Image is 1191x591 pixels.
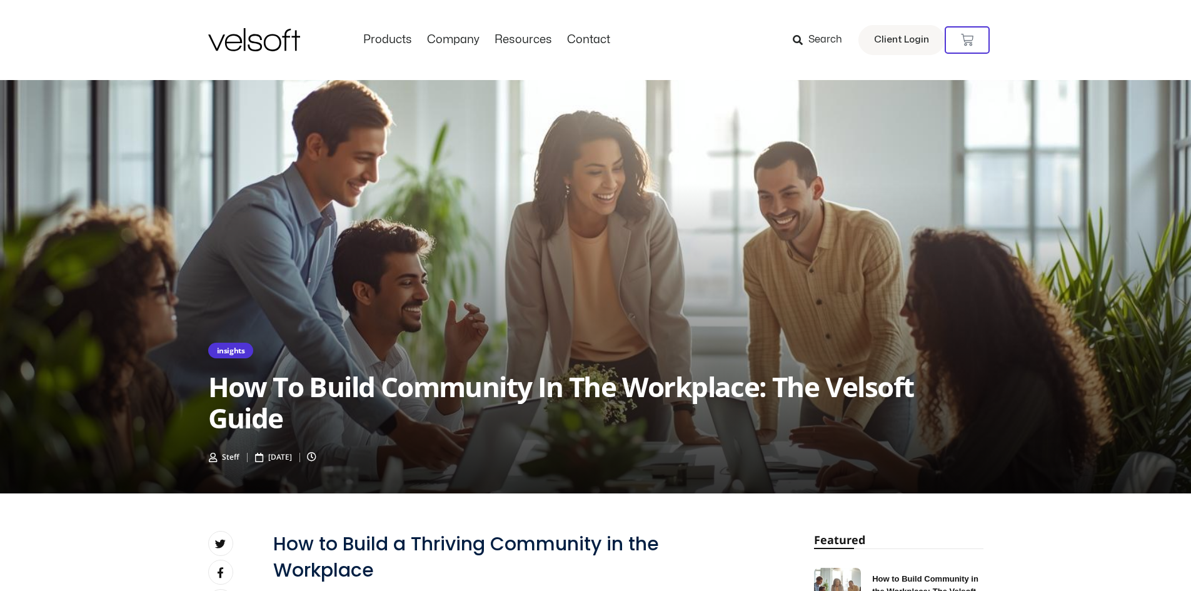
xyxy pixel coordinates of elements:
nav: Menu [356,33,618,47]
span: Search [808,32,842,48]
span: Client Login [874,32,929,48]
h2: Featured [814,531,983,548]
h1: How to Build a Thriving Community in the Workplace [273,531,764,583]
a: ProductsMenu Toggle [356,33,420,47]
a: ResourcesMenu Toggle [487,33,560,47]
span: Steff [222,452,239,462]
h2: How to Build Community in the Workplace: The Velsoft Guide [208,371,983,433]
span: [DATE] [268,452,292,462]
a: insights [217,345,245,356]
a: Client Login [858,25,945,55]
a: Search [793,29,851,51]
a: CompanyMenu Toggle [420,33,487,47]
a: ContactMenu Toggle [560,33,618,47]
img: Velsoft Training Materials [208,28,300,51]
